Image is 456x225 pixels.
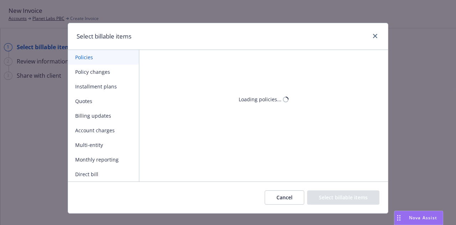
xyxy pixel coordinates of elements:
[394,211,403,225] div: Drag to move
[68,50,139,65] button: Policies
[68,167,139,181] button: Direct bill
[68,79,139,94] button: Installment plans
[409,215,437,221] span: Nova Assist
[371,32,379,40] a: close
[68,94,139,108] button: Quotes
[394,211,443,225] button: Nova Assist
[239,96,281,103] div: Loading policies...
[68,123,139,138] button: Account charges
[68,138,139,152] button: Multi-entity
[77,32,131,41] h1: Select billable items
[265,190,304,205] button: Cancel
[68,108,139,123] button: Billing updates
[68,152,139,167] button: Monthly reporting
[68,65,139,79] button: Policy changes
